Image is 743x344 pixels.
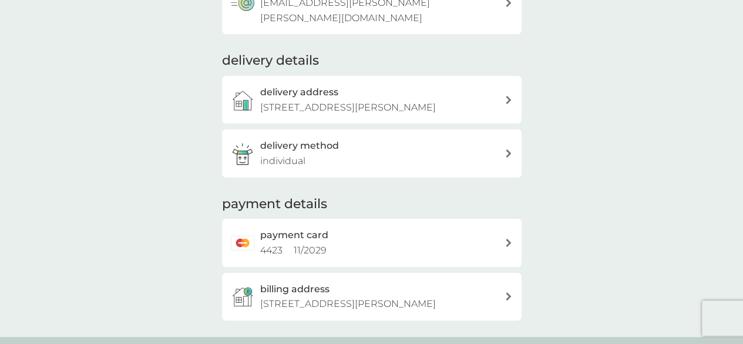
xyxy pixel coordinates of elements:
[260,153,305,169] p: individual
[222,129,522,177] a: delivery methodindividual
[260,138,339,153] h3: delivery method
[260,245,283,256] span: 4423
[260,296,436,312] p: [STREET_ADDRESS][PERSON_NAME]
[260,85,338,100] h3: delivery address
[222,76,522,123] a: delivery address[STREET_ADDRESS][PERSON_NAME]
[222,195,327,213] h2: payment details
[260,228,328,243] h2: payment card
[260,100,436,115] p: [STREET_ADDRESS][PERSON_NAME]
[294,245,327,256] span: 11 / 2029
[222,273,522,320] button: billing address[STREET_ADDRESS][PERSON_NAME]
[222,219,522,266] a: payment card4423 11/2029
[260,282,330,297] h3: billing address
[222,52,319,70] h2: delivery details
